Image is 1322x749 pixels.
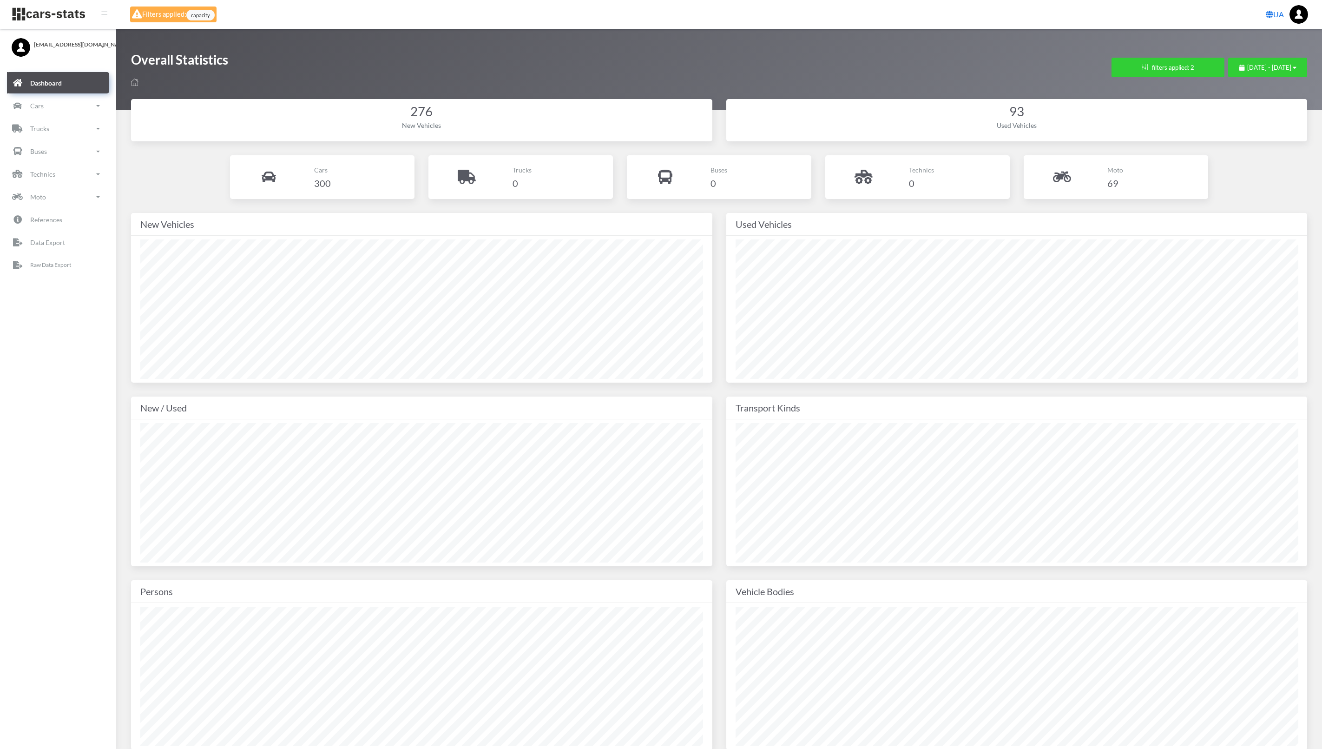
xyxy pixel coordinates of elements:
[34,40,105,49] span: [EMAIL_ADDRESS][DOMAIN_NAME]
[30,237,65,248] p: Data Export
[30,214,62,225] p: References
[30,123,49,134] p: Trucks
[7,141,109,162] a: Buses
[1107,176,1123,191] h4: 69
[30,191,46,203] p: Moto
[12,7,86,21] img: navbar brand
[186,10,215,20] span: capacity
[1289,5,1308,24] img: ...
[513,176,532,191] h4: 0
[140,120,703,130] div: New Vehicles
[736,103,1298,121] div: 93
[7,209,109,231] a: References
[7,186,109,208] a: Moto
[7,164,109,185] a: Technics
[314,176,331,191] h4: 300
[30,100,44,112] p: Cars
[736,400,1298,415] div: Transport Kinds
[1112,58,1224,77] button: filters applied: 2
[7,73,109,94] a: Dashboard
[30,146,47,157] p: Buses
[140,584,703,599] div: Persons
[513,164,532,176] p: Trucks
[130,7,217,22] div: Filters applied:
[131,51,228,73] h1: Overall Statistics
[1247,64,1291,71] span: [DATE] - [DATE]
[140,103,703,121] div: 276
[909,164,934,176] p: Technics
[1107,164,1123,176] p: Moto
[12,38,105,49] a: [EMAIL_ADDRESS][DOMAIN_NAME]
[909,176,934,191] h4: 0
[710,164,727,176] p: Buses
[7,255,109,276] a: Raw Data Export
[1262,5,1288,24] a: UA
[30,77,62,89] p: Dashboard
[314,164,331,176] p: Cars
[736,217,1298,232] div: Used Vehicles
[736,120,1298,130] div: Used Vehicles
[30,168,55,180] p: Technics
[7,232,109,253] a: Data Export
[710,176,727,191] h4: 0
[140,400,703,415] div: New / Used
[140,217,703,232] div: New Vehicles
[7,118,109,139] a: Trucks
[736,584,1298,599] div: Vehicle Bodies
[7,95,109,117] a: Cars
[30,260,71,271] p: Raw Data Export
[1228,58,1307,77] button: [DATE] - [DATE]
